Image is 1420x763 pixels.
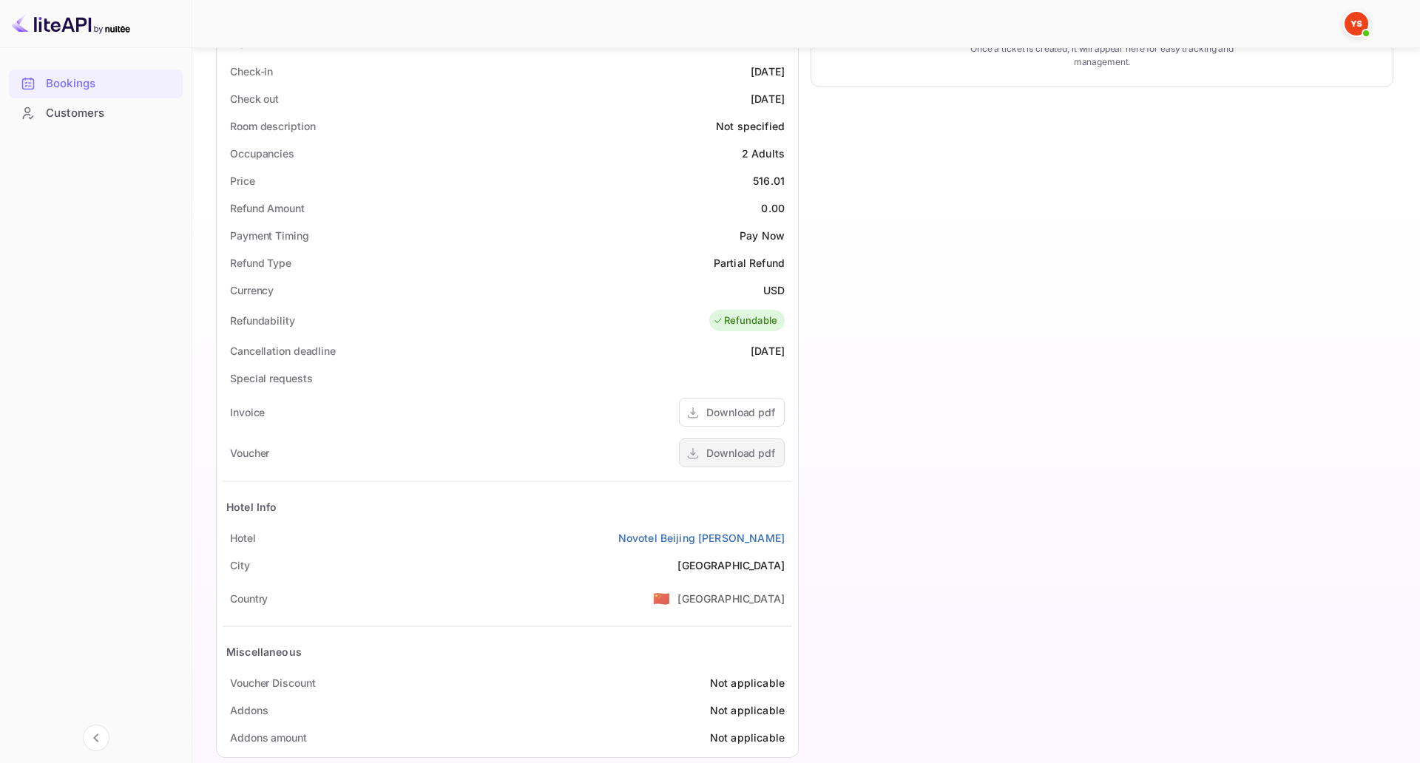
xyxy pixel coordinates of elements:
a: Customers [9,99,183,126]
div: Room description [230,118,315,134]
div: Refund Amount [230,200,305,216]
div: Refundability [230,313,295,328]
div: [DATE] [751,343,785,359]
div: Price [230,173,255,189]
div: Addons amount [230,730,307,745]
div: Not applicable [710,702,785,718]
div: Bookings [9,69,183,98]
button: Collapse navigation [83,725,109,751]
div: [GEOGRAPHIC_DATA] [677,591,785,606]
div: Currency [230,282,274,298]
div: Cancellation deadline [230,343,336,359]
p: Once a ticket is created, it will appear here for easy tracking and management. [945,42,1259,69]
div: Not applicable [710,675,785,691]
div: Occupancies [230,146,294,161]
div: Payment Timing [230,228,309,243]
div: [GEOGRAPHIC_DATA] [677,557,785,573]
div: Customers [46,105,175,122]
div: [DATE] [751,64,785,79]
div: Hotel [230,530,256,546]
div: Customers [9,99,183,128]
a: Bookings [9,69,183,97]
a: Novotel Beijing [PERSON_NAME] [618,530,785,546]
div: Miscellaneous [226,644,302,659]
div: Refund Type [230,255,291,271]
div: Voucher Discount [230,675,315,691]
img: LiteAPI logo [12,12,130,35]
div: 2 Adults [742,146,785,161]
div: Check-in [230,64,273,79]
div: Special requests [230,370,312,386]
div: 516.01 [753,173,785,189]
div: Partial Refund [714,255,785,271]
div: Check out [230,91,279,106]
div: Download pdf [706,404,775,420]
div: Country [230,591,268,606]
div: Refundable [713,313,778,328]
div: Not applicable [710,730,785,745]
img: Yandex Support [1345,12,1368,35]
div: Hotel Info [226,499,277,515]
div: [DATE] [751,91,785,106]
div: USD [763,282,785,298]
div: Download pdf [706,445,775,461]
div: Voucher [230,445,269,461]
div: Addons [230,702,268,718]
span: United States [653,585,670,611]
div: Not specified [716,118,785,134]
div: City [230,557,250,573]
div: 0.00 [761,200,785,216]
div: Pay Now [740,228,785,243]
div: Bookings [46,75,175,92]
div: Invoice [230,404,265,420]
